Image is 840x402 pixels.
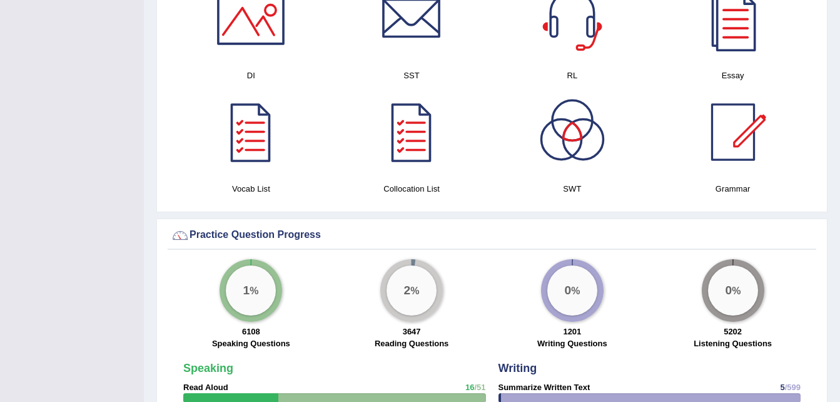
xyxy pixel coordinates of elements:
h4: SST [338,69,486,82]
div: % [708,265,758,316]
div: % [547,265,597,316]
h4: SWT [498,182,647,195]
label: Writing Questions [537,338,607,349]
h4: DI [177,69,325,82]
strong: Read Aloud [183,383,228,392]
strong: 5202 [724,327,742,336]
h4: Essay [659,69,807,82]
span: /599 [785,383,801,392]
strong: Summarize Written Text [498,383,590,392]
span: /51 [474,383,485,392]
h4: Vocab List [177,182,325,195]
strong: Speaking [183,362,233,374]
span: 16 [465,383,474,392]
h4: RL [498,69,647,82]
strong: Writing [498,362,537,374]
big: 0 [725,284,732,297]
div: % [226,265,276,316]
big: 2 [404,284,411,297]
label: Listening Questions [694,338,772,349]
h4: Grammar [659,182,807,195]
strong: 6108 [242,327,260,336]
label: Speaking Questions [212,338,290,349]
big: 1 [243,284,250,297]
label: Reading Questions [375,338,448,349]
div: Practice Question Progress [171,226,813,245]
strong: 3647 [403,327,421,336]
big: 0 [564,284,571,297]
strong: 1201 [563,327,581,336]
h4: Collocation List [338,182,486,195]
span: 5 [780,383,784,392]
div: % [387,265,437,316]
